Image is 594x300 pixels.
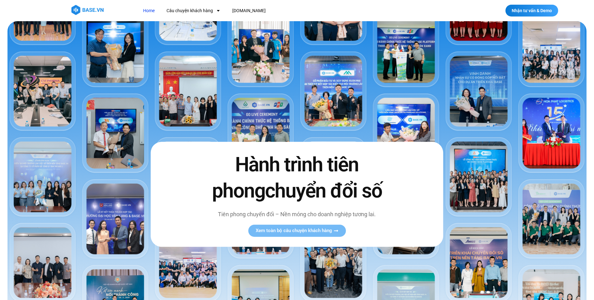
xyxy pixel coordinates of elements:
p: Tiên phong chuyển đổi – Nền móng cho doanh nghiệp tương lai. [199,210,395,218]
a: Nhận tư vấn & Demo [505,5,558,17]
h2: Hành trình tiên phong [199,152,395,204]
a: Home [138,5,159,17]
nav: Menu [138,5,380,17]
a: Câu chuyện khách hàng [162,5,225,17]
span: Nhận tư vấn & Demo [512,8,552,13]
a: [DOMAIN_NAME] [228,5,270,17]
a: Xem toàn bộ câu chuyện khách hàng [248,225,346,237]
span: chuyển đổi số [265,179,382,202]
span: Xem toàn bộ câu chuyện khách hàng [256,228,332,233]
